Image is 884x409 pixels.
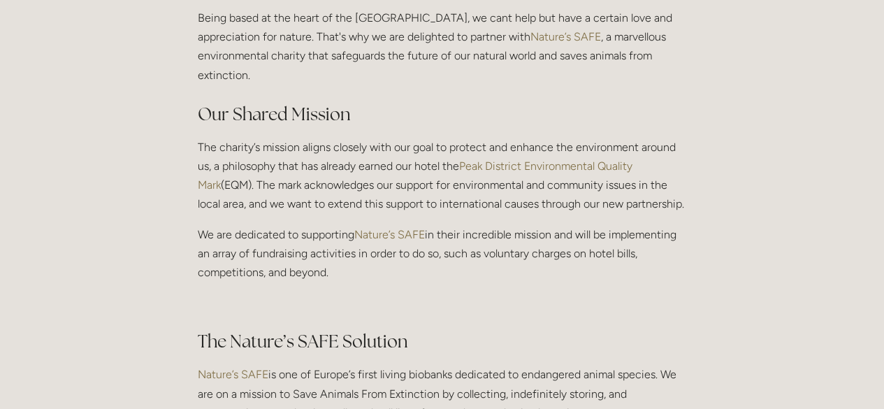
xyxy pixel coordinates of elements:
a: Nature’s SAFE [354,228,425,241]
h2: Our Shared Mission [198,102,687,127]
a: Nature’s SAFE [530,30,601,43]
h2: The Nature’s SAFE Solution [198,329,687,354]
a: Nature’s SAFE [198,368,268,381]
p: The charity’s mission aligns closely with our goal to protect and enhance the environment around ... [198,138,687,214]
p: Being based at the heart of the [GEOGRAPHIC_DATA], we cant help but have a certain love and appre... [198,8,687,85]
p: We are dedicated to supporting in their incredible mission and will be implementing an array of f... [198,225,687,282]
